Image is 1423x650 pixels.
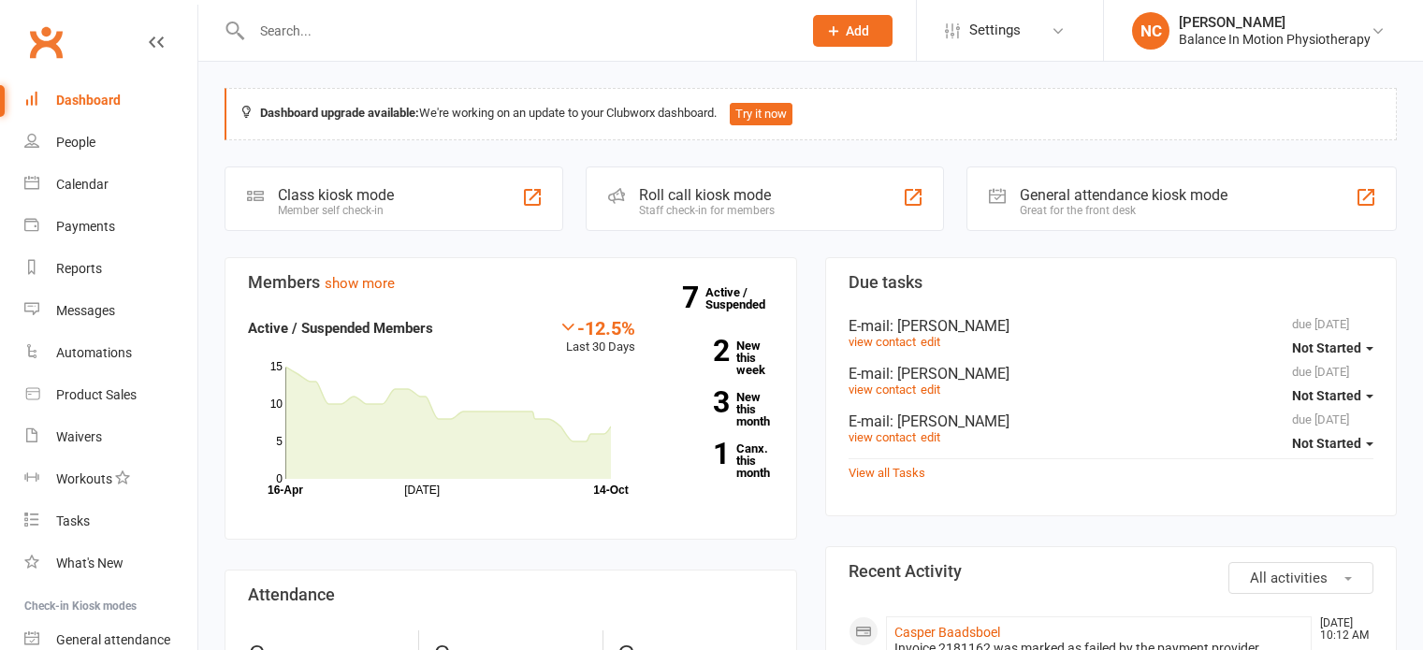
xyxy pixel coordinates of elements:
a: What's New [24,542,197,585]
a: 1Canx. this month [663,442,774,479]
span: Not Started [1292,436,1361,451]
div: Dashboard [56,93,121,108]
a: Waivers [24,416,197,458]
div: Reports [56,261,102,276]
div: Payments [56,219,115,234]
div: E-mail [849,412,1374,430]
div: What's New [56,556,123,571]
div: Member self check-in [278,204,394,217]
a: 7Active / Suspended [705,272,788,325]
span: Settings [969,9,1021,51]
a: Dashboard [24,79,197,122]
a: edit [921,430,940,444]
a: Workouts [24,458,197,500]
a: View all Tasks [849,466,925,480]
time: [DATE] 10:12 AM [1311,617,1372,642]
div: [PERSON_NAME] [1179,14,1371,31]
a: Automations [24,332,197,374]
div: People [56,135,95,150]
a: Reports [24,248,197,290]
a: Product Sales [24,374,197,416]
h3: Attendance [248,585,774,604]
div: Tasks [56,513,90,528]
div: Class kiosk mode [278,186,394,204]
input: Search... [246,18,789,44]
div: Balance In Motion Physiotherapy [1179,31,1371,48]
div: General attendance [56,632,170,647]
strong: 1 [663,440,729,468]
div: Workouts [56,471,112,486]
div: Messages [56,303,115,318]
span: Not Started [1292,340,1361,355]
div: Waivers [56,429,102,444]
a: Casper Baadsboel [894,625,1000,640]
div: Last 30 Days [559,317,635,357]
strong: Dashboard upgrade available: [260,106,419,120]
a: Calendar [24,164,197,206]
div: We're working on an update to your Clubworx dashboard. [225,88,1397,140]
span: : [PERSON_NAME] [890,365,1009,383]
div: Staff check-in for members [639,204,775,217]
span: : [PERSON_NAME] [890,317,1009,335]
button: Add [813,15,893,47]
a: 3New this month [663,391,774,427]
h3: Due tasks [849,273,1374,292]
span: : [PERSON_NAME] [890,412,1009,430]
a: view contact [849,335,916,349]
span: Add [846,23,869,38]
a: People [24,122,197,164]
div: NC [1132,12,1169,50]
button: Not Started [1292,331,1373,365]
a: view contact [849,430,916,444]
div: Roll call kiosk mode [639,186,775,204]
a: 2New this week [663,339,774,376]
button: All activities [1228,562,1373,594]
span: All activities [1250,570,1328,586]
a: show more [325,275,395,292]
h3: Recent Activity [849,562,1374,581]
div: Great for the front desk [1020,204,1227,217]
button: Not Started [1292,379,1373,412]
a: Tasks [24,500,197,542]
a: Messages [24,290,197,332]
h3: Members [248,273,774,292]
strong: 7 [682,283,705,311]
strong: Active / Suspended Members [248,320,433,337]
strong: 2 [663,337,729,365]
span: Not Started [1292,388,1361,403]
a: edit [921,335,940,349]
div: General attendance kiosk mode [1020,186,1227,204]
div: E-mail [849,365,1374,383]
div: Calendar [56,177,109,192]
button: Not Started [1292,426,1373,460]
a: edit [921,383,940,397]
div: E-mail [849,317,1374,335]
a: view contact [849,383,916,397]
strong: 3 [663,388,729,416]
div: Product Sales [56,387,137,402]
a: Payments [24,206,197,248]
div: -12.5% [559,317,635,338]
button: Try it now [730,103,792,125]
a: Clubworx [22,19,69,65]
div: Automations [56,345,132,360]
